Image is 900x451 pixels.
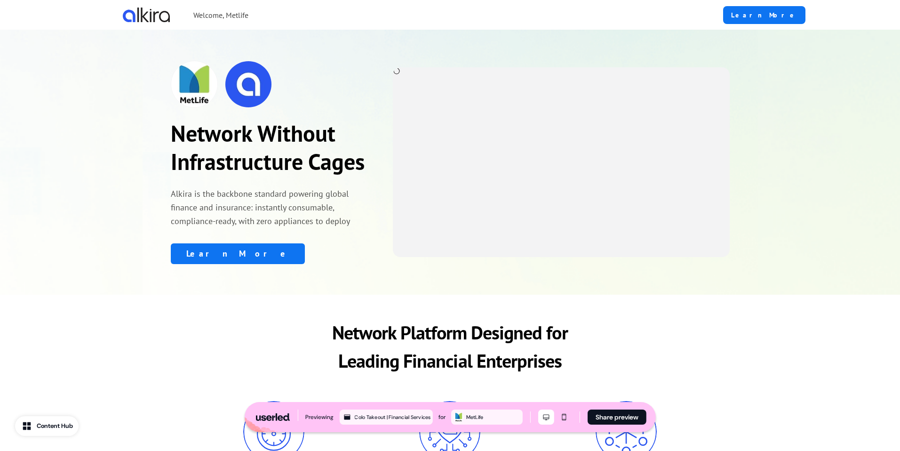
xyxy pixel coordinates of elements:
button: Desktop mode [538,410,554,425]
div: Colo Takeout | Financial Services [354,413,430,421]
button: Content Hub [15,416,79,436]
p: Network Without Infrastructure Cages [171,119,366,176]
a: Learn More [171,243,305,264]
div: MetLife [466,413,521,421]
div: Previewing [305,412,334,422]
button: Share preview [588,410,646,425]
p: Network Platform Designed for Leading Financial Enterprises [302,318,599,375]
p: Alkira is the backbone standard powering global finance and insurance: instantly consumable, comp... [171,187,366,228]
a: Learn More [723,6,805,24]
p: Welcome, Metlife [193,9,248,21]
button: Mobile mode [556,410,572,425]
div: for [438,412,446,422]
div: Content Hub [37,421,73,431]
